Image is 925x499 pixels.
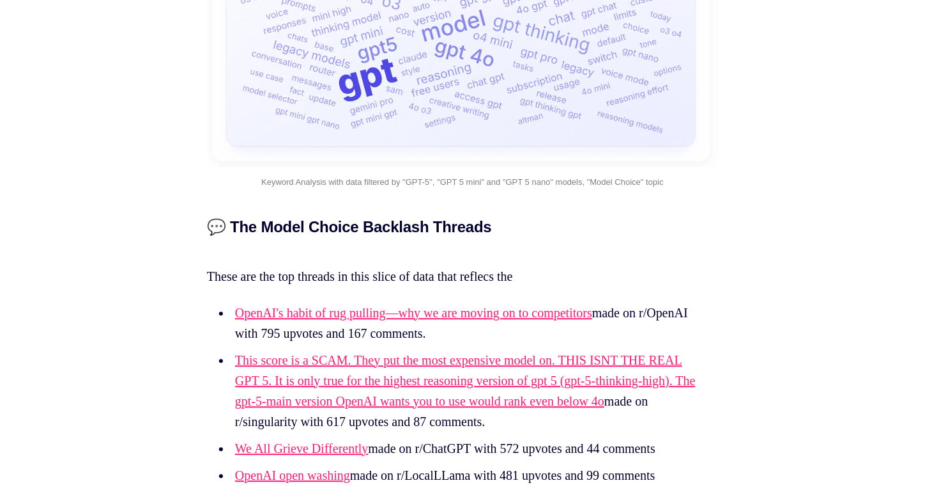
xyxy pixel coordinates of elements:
li: made on r/singularity with 617 upvotes and 87 comments. [231,350,699,432]
li: made on r/ChatGPT with 572 upvotes and 44 comments [231,438,699,459]
span: Keyword Analysis with data filtered by "GPT-5", "GPT 5 mini" and "GPT 5 nano" models, "Model Choi... [261,177,664,187]
a: We All Grieve Differently [235,441,369,455]
h3: 💬 The Model Choice Backlash Threads [207,218,718,236]
li: made on r/OpenAI with 795 upvotes and 167 comments. [231,303,699,344]
a: This score is a SCAM. They put the most expensive model on. THIS ISNT THE REAL GPT 5. It is only ... [235,353,696,408]
a: OpenAI's habit of rug pulling—why we are moving on to competitors [235,306,592,320]
p: These are the top threads in this slice of data that reflecs the [207,246,718,287]
li: made on r/LocalLLama with 481 upvotes and 99 comments [231,465,699,486]
a: OpenAI open washing [235,468,350,482]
